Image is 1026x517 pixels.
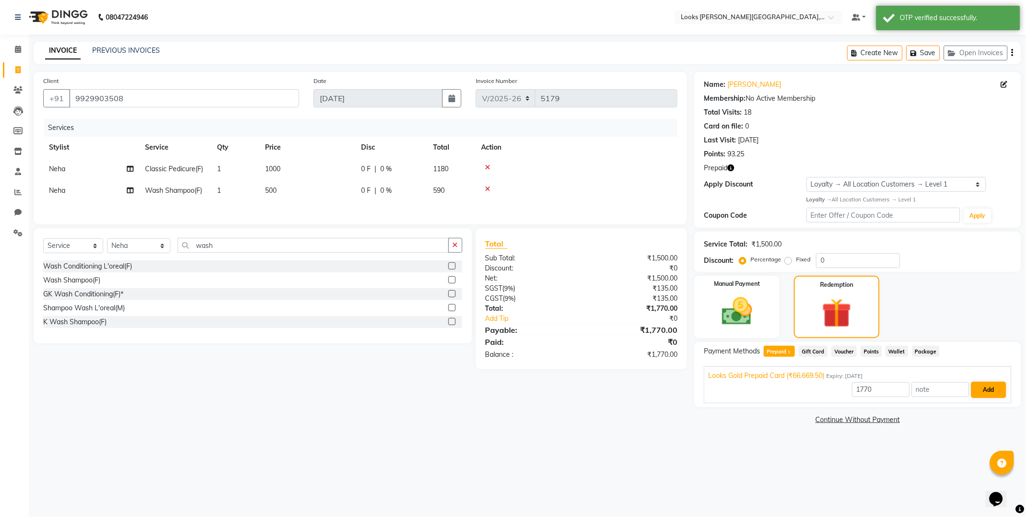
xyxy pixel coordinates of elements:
[478,336,581,348] div: Paid:
[485,294,503,303] span: CGST
[478,314,599,324] a: Add Tip
[832,346,857,357] span: Voucher
[944,46,1008,60] button: Open Invoices
[380,164,392,174] span: 0 %
[478,283,581,294] div: ( )
[971,382,1006,398] button: Add
[43,289,123,299] div: GK Wash Conditioning(F)*
[704,239,748,249] div: Service Total:
[49,164,65,173] span: Neha
[906,46,940,60] button: Save
[704,107,742,117] div: Total Visits:
[807,208,960,223] input: Enter Offer / Coupon Code
[43,317,107,327] div: K Wash Shampoo(F)
[704,80,725,90] div: Name:
[581,253,685,263] div: ₹1,500.00
[478,273,581,283] div: Net:
[704,94,1012,104] div: No Active Membership
[727,149,744,159] div: 93.25
[912,346,940,357] span: Package
[799,346,828,357] span: Gift Card
[433,164,448,173] span: 1180
[43,77,59,85] label: Client
[478,263,581,273] div: Discount:
[581,283,685,294] div: ₹135.00
[986,479,1016,507] iframe: chat widget
[106,4,148,31] b: 08047224946
[145,164,203,173] span: Classic Pedicure(F)
[69,89,299,107] input: Search by Name/Mobile/Email/Code
[485,284,503,293] span: SGST
[49,186,65,195] span: Neha
[696,415,1019,425] a: Continue Without Payment
[259,137,355,158] th: Price
[374,186,376,196] span: |
[505,294,514,302] span: 9%
[139,137,211,158] th: Service
[704,149,725,159] div: Points:
[738,135,759,145] div: [DATE]
[796,255,810,264] label: Fixed
[704,121,743,131] div: Card on file:
[374,164,376,174] span: |
[813,295,861,332] img: _gift.svg
[751,239,782,249] div: ₹1,500.00
[744,107,751,117] div: 18
[852,382,910,397] input: Amount
[581,336,685,348] div: ₹0
[599,314,685,324] div: ₹0
[704,135,736,145] div: Last Visit:
[478,304,581,314] div: Total:
[433,186,445,195] span: 590
[704,256,734,266] div: Discount:
[217,164,221,173] span: 1
[847,46,903,60] button: Create New
[727,80,781,90] a: [PERSON_NAME]
[581,324,685,336] div: ₹1,770.00
[427,137,475,158] th: Total
[704,163,727,173] span: Prepaid
[43,89,70,107] button: +91
[820,281,853,289] label: Redemption
[861,346,882,357] span: Points
[704,346,760,356] span: Payment Methods
[581,304,685,314] div: ₹1,770.00
[355,137,427,158] th: Disc
[380,186,392,196] span: 0 %
[178,238,449,253] input: Search or Scan
[44,119,685,137] div: Services
[217,186,221,195] span: 1
[92,46,160,55] a: PREVIOUS INVOICES
[708,371,824,381] span: Looks Gold Prepaid Card (₹66,669.50)
[714,280,760,288] label: Manual Payment
[43,137,139,158] th: Stylist
[485,239,507,249] span: Total
[211,137,259,158] th: Qty
[581,350,685,360] div: ₹1,770.00
[826,372,863,380] span: Expiry: [DATE]
[45,42,81,59] a: INVOICE
[807,196,832,203] strong: Loyalty →
[750,255,781,264] label: Percentage
[787,350,792,355] span: 1
[964,209,991,223] button: Apply
[712,294,762,329] img: _cash.svg
[704,94,746,104] div: Membership:
[476,77,518,85] label: Invoice Number
[24,4,90,31] img: logo
[581,263,685,273] div: ₹0
[505,284,514,292] span: 9%
[43,275,100,285] div: Wash Shampoo(F)
[912,382,969,397] input: note
[581,273,685,283] div: ₹1,500.00
[478,253,581,263] div: Sub Total:
[900,13,1013,23] div: OTP verified successfully.
[265,186,277,195] span: 500
[745,121,749,131] div: 0
[361,186,371,196] span: 0 F
[145,186,202,195] span: Wash Shampoo(F)
[478,350,581,360] div: Balance :
[704,179,807,189] div: Apply Discount
[704,211,807,221] div: Coupon Code
[478,324,581,336] div: Payable:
